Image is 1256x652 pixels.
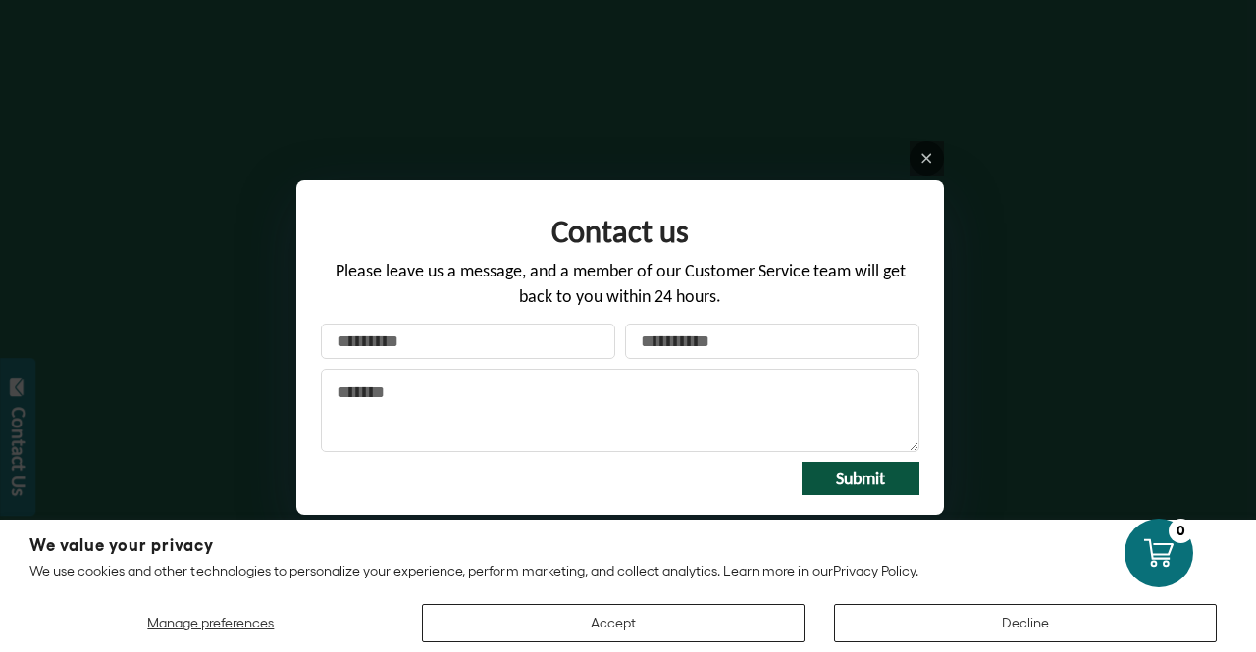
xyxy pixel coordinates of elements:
[422,604,805,642] button: Accept
[29,562,1227,579] p: We use cookies and other technologies to personalize your experience, perform marketing, and coll...
[836,468,885,489] span: Submit
[834,604,1217,642] button: Decline
[29,537,1227,554] h2: We value your privacy
[321,324,615,359] input: Your name
[625,324,919,359] input: Your email
[1169,519,1193,543] div: 0
[29,604,392,642] button: Manage preferences
[321,369,919,452] textarea: Message
[321,200,919,259] div: Form title
[321,259,919,323] div: Please leave us a message, and a member of our Customer Service team will get back to you within ...
[147,615,274,630] span: Manage preferences
[802,462,919,495] button: Submit
[833,563,918,578] a: Privacy Policy.
[551,212,689,251] span: Contact us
